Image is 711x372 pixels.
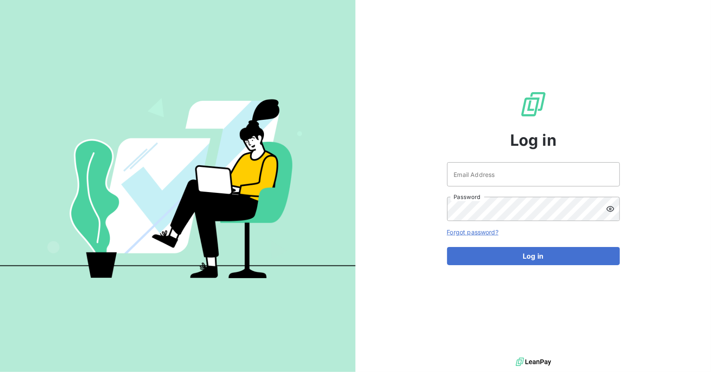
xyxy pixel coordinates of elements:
[447,247,620,265] button: Log in
[447,162,620,186] input: placeholder
[520,90,547,118] img: LeanPay Logo
[510,128,556,152] span: Log in
[447,228,498,236] a: Forgot password?
[516,356,551,369] img: logo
